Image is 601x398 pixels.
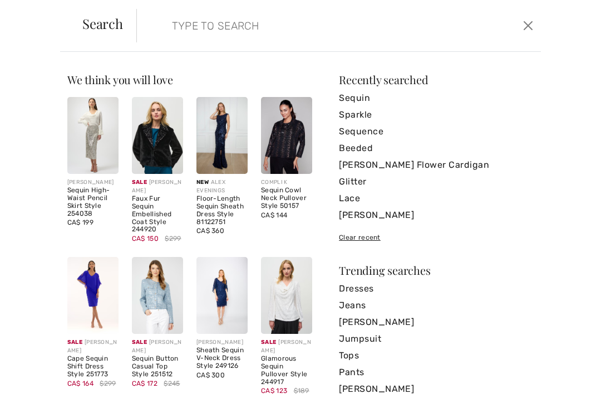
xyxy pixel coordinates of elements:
[339,173,534,190] a: Glitter
[261,97,312,174] img: Sequin Cowl Neck Pullover Style 50157. As sample
[196,227,224,235] span: CA$ 360
[339,265,534,276] div: Trending searches
[196,179,209,186] span: New
[132,195,183,234] div: Faux Fur Sequin Embellished Coat Style 244920
[196,338,248,347] div: [PERSON_NAME]
[261,211,287,219] span: CA$ 144
[261,355,312,386] div: Glamorous Sequin Pullover Style 244917
[67,339,82,346] span: Sale
[164,378,180,389] span: $245
[339,140,534,157] a: Beeded
[339,331,534,347] a: Jumpsuit
[339,297,534,314] a: Jeans
[132,235,159,242] span: CA$ 150
[27,8,50,18] span: Help
[132,97,183,174] img: Faux Fur Sequin Embellished Coat Style 244920. Black
[100,378,116,389] span: $299
[339,157,534,173] a: [PERSON_NAME] Flower Cardigan
[132,380,157,387] span: CA$ 172
[261,178,312,187] div: COMPLI K
[132,178,183,195] div: [PERSON_NAME]
[132,339,147,346] span: Sale
[339,207,534,224] a: [PERSON_NAME]
[261,257,312,334] img: Glamorous Sequin Pullover Style 244917. Crystal
[196,178,248,195] div: ALEX EVENINGS
[164,9,431,42] input: TYPE TO SEARCH
[67,72,173,87] span: We think you will love
[67,380,93,387] span: CA$ 164
[132,355,183,378] div: Sequin Button Casual Top Style 251512
[67,187,119,217] div: Sequin High-Waist Pencil Skirt Style 254038
[132,257,183,334] img: Sequin Button Casual Top Style 251512. Blue/silver
[196,371,225,379] span: CA$ 300
[67,97,119,174] img: Sequin High-Waist Pencil Skirt Style 254038. SILVER/NUDE
[82,17,123,30] span: Search
[339,90,534,106] a: Sequin
[67,355,119,378] div: Cape Sequin Shift Dress Style 251773
[67,338,119,355] div: [PERSON_NAME]
[132,338,183,355] div: [PERSON_NAME]
[196,257,248,334] img: Sheath Sequin V-Neck Dress Style 249126. Navy
[339,232,534,242] div: Clear recent
[165,234,181,244] span: $299
[132,179,147,186] span: Sale
[339,280,534,297] a: Dresses
[339,74,534,85] div: Recently searched
[339,381,534,397] a: [PERSON_NAME]
[339,347,534,364] a: Tops
[520,17,536,35] button: Close
[67,257,119,334] img: Cape Sequin Shift Dress Style 251773. Black
[261,339,276,346] span: Sale
[339,123,534,140] a: Sequence
[261,387,287,395] span: CA$ 123
[339,190,534,207] a: Lace
[196,97,248,174] img: Floor-Length Sequin Sheath Dress Style 81122751. Navy
[339,106,534,123] a: Sparkle
[339,314,534,331] a: [PERSON_NAME]
[196,195,248,226] div: Floor-Length Sequin Sheath Dress Style 81122751
[339,364,534,381] a: Pants
[67,219,93,226] span: CA$ 199
[294,386,309,396] span: $189
[196,347,248,370] div: Sheath Sequin V-Neck Dress Style 249126
[67,178,119,187] div: [PERSON_NAME]
[261,187,312,210] div: Sequin Cowl Neck Pullover Style 50157
[261,338,312,355] div: [PERSON_NAME]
